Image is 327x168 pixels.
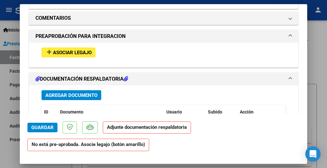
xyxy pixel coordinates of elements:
[42,105,57,119] datatable-header-cell: ID
[60,109,83,114] span: Documento
[29,30,298,43] mat-expansion-panel-header: PREAPROBACIÓN PARA INTEGRACION
[45,48,53,56] mat-icon: add
[42,47,95,57] button: Asociar Legajo
[27,139,149,151] strong: No está pre-aprobada. Asocie legajo (botón amarillo)
[29,43,298,67] div: PREAPROBACIÓN PARA INTEGRACION
[31,125,54,130] span: Guardar
[53,50,92,55] span: Asociar Legajo
[305,146,321,162] div: Open Intercom Messenger
[27,123,57,132] button: Guardar
[29,73,298,85] mat-expansion-panel-header: DOCUMENTACIÓN RESPALDATORIA
[205,105,237,119] datatable-header-cell: Subido
[57,105,164,119] datatable-header-cell: Documento
[35,33,125,40] h1: PREAPROBACIÓN PARA INTEGRACION
[35,14,71,22] h1: COMENTARIOS
[42,90,101,100] button: Agregar Documento
[35,75,128,83] h1: DOCUMENTACIÓN RESPALDATORIA
[237,105,269,119] datatable-header-cell: Acción
[166,109,182,114] span: Usuario
[240,109,254,114] span: Acción
[45,92,97,98] span: Agregar Documento
[208,109,222,114] span: Subido
[107,124,187,130] strong: Adjunte documentación respaldatoria
[44,109,48,114] span: ID
[29,12,298,25] mat-expansion-panel-header: COMENTARIOS
[164,105,205,119] datatable-header-cell: Usuario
